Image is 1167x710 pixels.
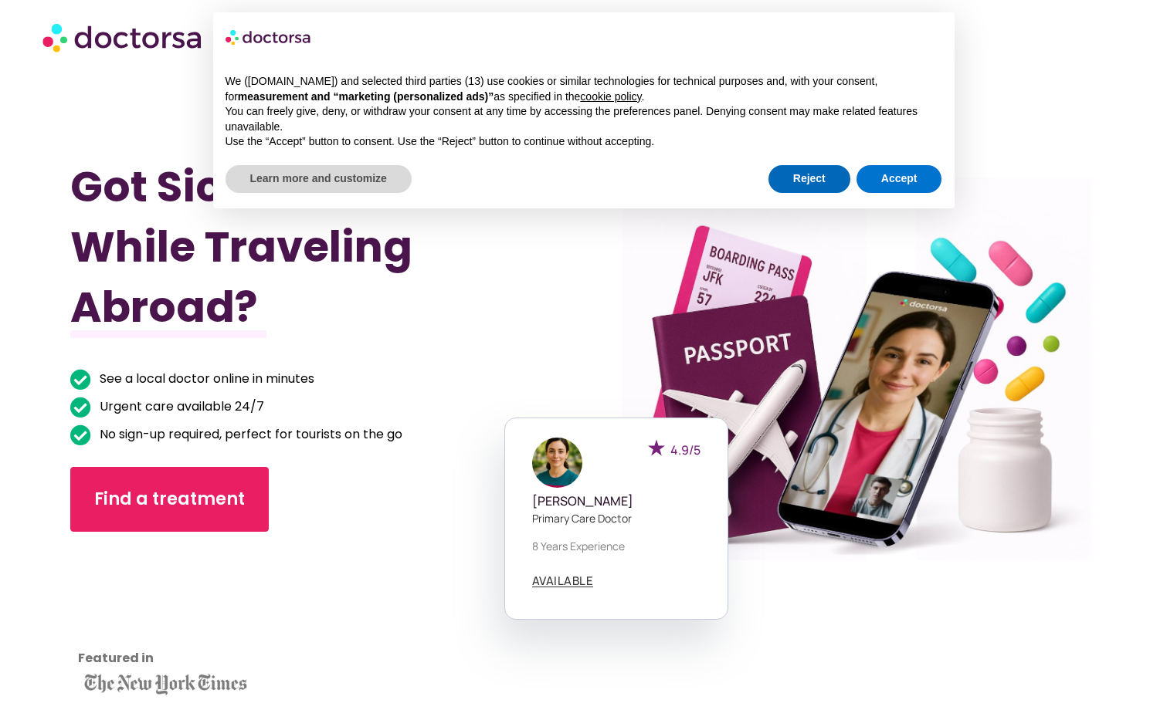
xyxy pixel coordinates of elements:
h5: [PERSON_NAME] [532,494,701,509]
span: AVAILABLE [532,575,594,587]
button: Learn more and customize [226,165,412,193]
a: Find a treatment [70,467,269,532]
span: Find a treatment [94,487,245,512]
img: logo [226,25,312,49]
p: We ([DOMAIN_NAME]) and selected third parties (13) use cookies or similar technologies for techni... [226,74,942,104]
p: Primary care doctor [532,510,701,526]
span: No sign-up required, perfect for tourists on the go [96,424,402,445]
p: Use the “Accept” button to consent. Use the “Reject” button to continue without accepting. [226,134,942,150]
a: AVAILABLE [532,575,594,587]
span: See a local doctor online in minutes [96,368,314,390]
h1: Got Sick While Traveling Abroad? [70,157,507,337]
span: 4.9/5 [670,441,701,458]
strong: Featured in [78,649,154,667]
a: cookie policy [580,90,641,103]
span: Urgent care available 24/7 [96,396,264,418]
strong: measurement and “marketing (personalized ads)” [238,90,494,103]
iframe: Customer reviews powered by Trustpilot [78,555,217,671]
p: 8 years experience [532,538,701,554]
p: You can freely give, deny, or withdraw your consent at any time by accessing the preferences pane... [226,104,942,134]
button: Reject [768,165,850,193]
button: Accept [857,165,942,193]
